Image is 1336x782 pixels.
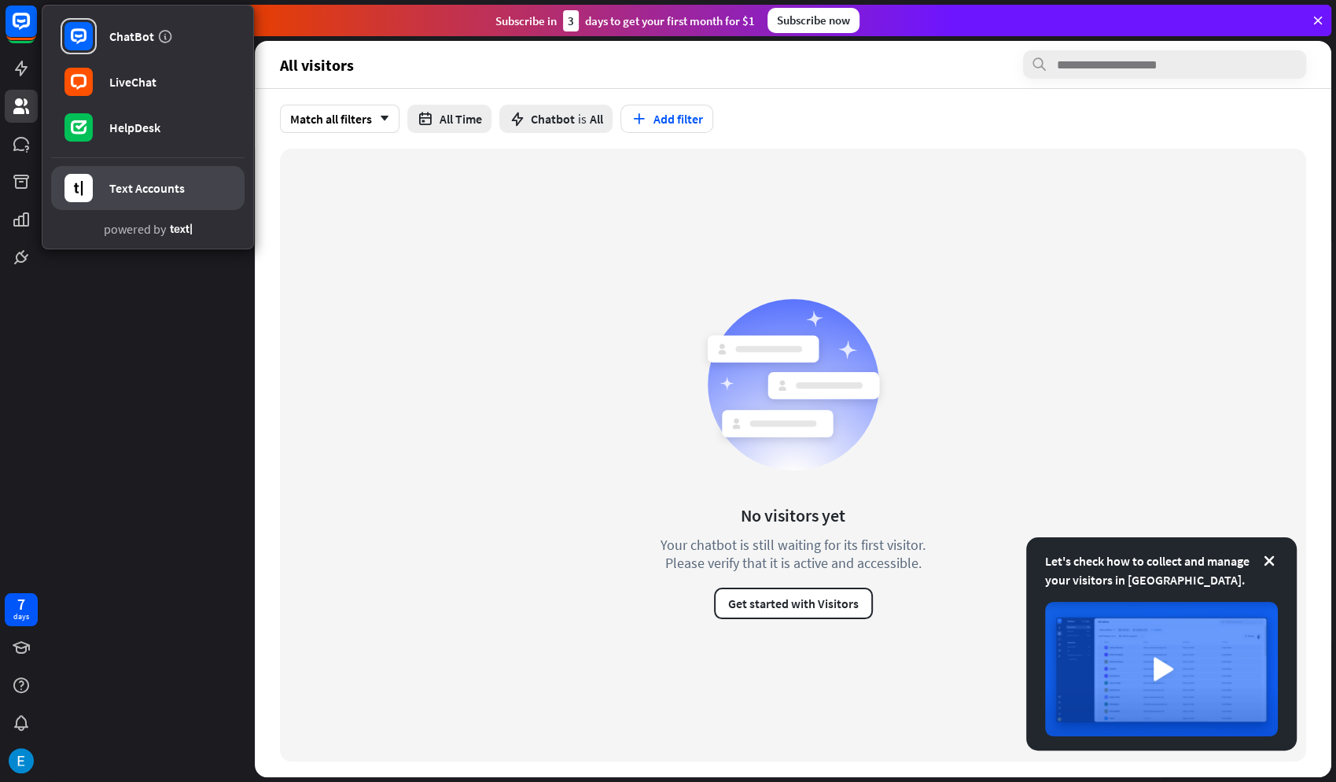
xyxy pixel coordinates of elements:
div: 3 [563,10,579,31]
div: Subscribe now [767,8,859,33]
div: Subscribe in days to get your first month for $1 [495,10,755,31]
div: 7 [17,597,25,611]
div: No visitors yet [741,504,845,526]
img: image [1045,602,1278,736]
button: Add filter [620,105,713,133]
button: Open LiveChat chat widget [13,6,60,53]
a: 7 days [5,593,38,626]
span: All [590,111,603,127]
button: Get started with Visitors [714,588,873,619]
div: Match all filters [280,105,399,133]
span: is [578,111,587,127]
span: All visitors [280,56,354,74]
i: arrow_down [372,114,389,124]
div: days [13,611,29,622]
span: Chatbot [531,111,575,127]
div: Your chatbot is still waiting for its first visitor. Please verify that it is active and accessible. [632,536,955,572]
button: All Time [407,105,491,133]
div: Let's check how to collect and manage your visitors in [GEOGRAPHIC_DATA]. [1045,551,1278,589]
